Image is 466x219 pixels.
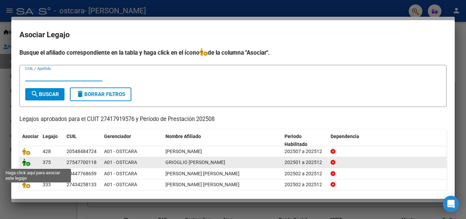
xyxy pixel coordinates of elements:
span: Legajo [43,134,58,139]
h4: Busque el afiliado correspondiente en la tabla y haga click en el ícono de la columna "Asociar". [19,48,447,57]
div: 27434258133 [67,181,97,189]
datatable-header-cell: CUIL [64,129,101,152]
datatable-header-cell: Gerenciador [101,129,163,152]
span: CUIL [67,134,77,139]
h2: Asociar Legajo [19,28,447,41]
datatable-header-cell: Periodo Habilitado [282,129,328,152]
span: A01 - OSTCARA [104,160,137,165]
span: Gerenciador [104,134,131,139]
div: 202502 a 202512 [285,181,325,189]
span: Buscar [31,91,59,97]
div: 27547700118 [67,159,97,166]
span: 375 [43,160,51,165]
div: 202507 a 202512 [285,148,325,155]
button: Borrar Filtros [70,87,131,101]
span: PALOMEQUE CARLOS ANDRES [165,171,239,176]
span: 333 [43,182,51,187]
mat-icon: delete [76,90,84,98]
span: Nombre Afiliado [165,134,201,139]
span: A01 - OSTCARA [104,149,137,154]
span: GRIOGLIO TIFFANY YOSELIN [165,160,225,165]
span: JUAREZ JAHIR [165,149,202,154]
datatable-header-cell: Dependencia [328,129,447,152]
span: A01 - OSTCARA [104,171,137,176]
span: Borrar Filtros [76,91,125,97]
div: 202502 a 202512 [285,170,325,178]
p: Legajos aprobados para el CUIT 27417919576 y Período de Prestación 202508 [19,115,447,124]
datatable-header-cell: Legajo [40,129,64,152]
span: Asociar [22,134,39,139]
span: Dependencia [331,134,359,139]
datatable-header-cell: Nombre Afiliado [163,129,282,152]
button: Buscar [25,88,64,100]
div: 202501 a 202512 [285,159,325,166]
span: PALOMEQUE CELESTE MICAELA [165,182,239,187]
span: 334 [43,171,51,176]
div: 20548484724 [67,148,97,155]
datatable-header-cell: Asociar [19,129,40,152]
mat-icon: search [31,90,39,98]
span: Periodo Habilitado [285,134,307,147]
span: 428 [43,149,51,154]
div: 20447768659 [67,170,97,178]
span: A01 - OSTCARA [104,182,137,187]
div: Open Intercom Messenger [443,196,459,212]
